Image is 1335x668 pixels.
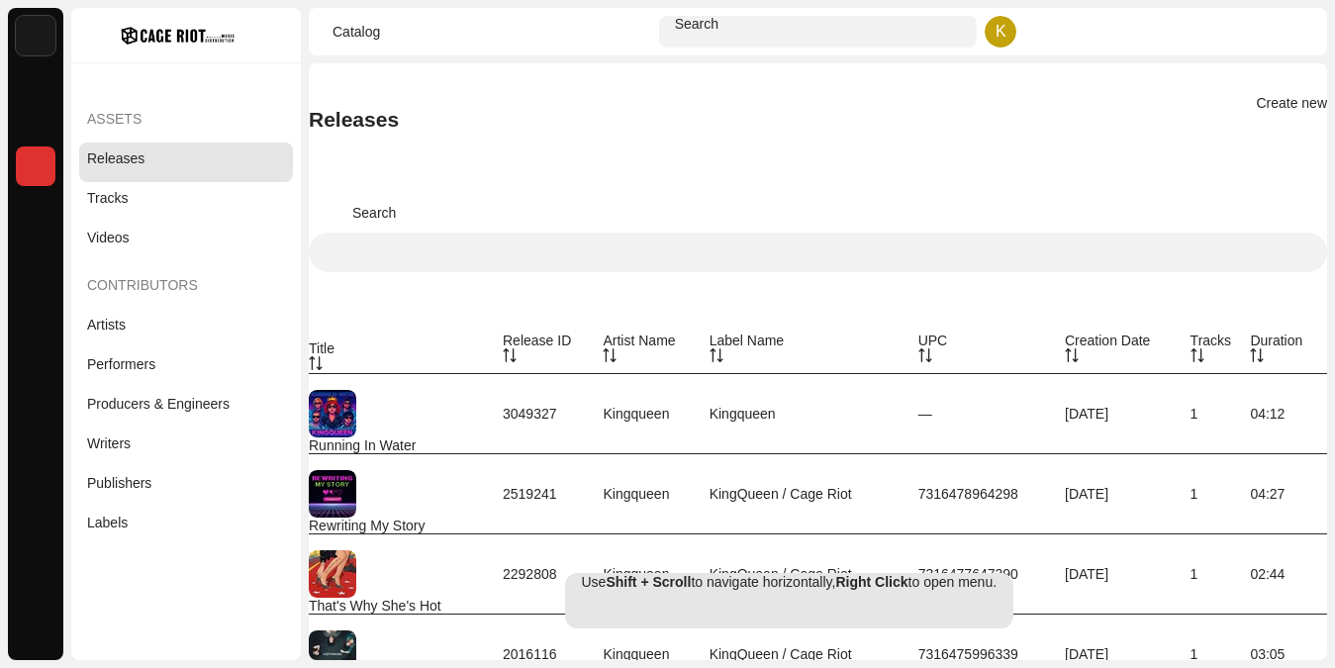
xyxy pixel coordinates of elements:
[918,566,1018,582] span: 7316477647390
[79,467,293,507] re-m-nav-item: Publishers
[333,24,651,40] div: Catalog
[710,566,852,582] span: KingQueen / Cage Riot
[1256,95,1327,111] button: Create new
[1065,406,1108,422] span: Oct 10, 2025
[835,574,907,590] strong: Right Click
[985,16,1016,48] div: K
[79,388,293,428] re-m-nav-item: Producers & Engineers
[309,390,356,437] img: f6974fd9-5a66-4d6c-a2ca-1c623f757816
[309,437,503,453] div: Running In Water
[1065,486,1108,502] span: Oct 16, 2024
[309,550,356,598] img: 5eef5964-0f70-4e33-99d3-51a56cd1800d
[309,193,569,233] input: Search
[675,16,718,32] span: Search
[79,222,293,261] re-m-nav-item: Videos
[79,95,293,143] re-a-nav-header: Assets
[1191,566,1198,582] span: 1
[309,470,356,518] img: 636d865d-458d-4420-9fcf-1ca4cad5cae3
[503,566,557,582] span: 2292808
[603,566,709,582] span: Kingqueen
[87,475,285,491] div: Publishers
[79,428,293,467] re-m-nav-item: Writers
[79,309,293,348] re-m-nav-item: Artists
[503,406,557,422] span: 3049327
[79,507,293,546] re-m-nav-item: Labels
[309,518,503,533] div: Rewriting My Story
[1250,646,1285,662] span: 03:05
[603,333,709,348] div: Artist Name
[87,435,285,451] div: Writers
[1250,333,1327,348] div: Duration
[582,574,998,590] div: Use to navigate horizontally, to open menu.
[603,406,709,422] span: Kingqueen
[503,333,604,348] div: Release ID
[309,340,503,356] div: Title
[503,646,557,662] span: 2016116
[603,406,669,422] div: Kingqueen
[87,150,285,166] div: Releases
[1191,406,1198,422] span: 1
[710,646,852,662] span: KingQueen / Cage Riot
[1250,406,1285,422] span: 04:12
[603,646,709,662] span: Kingqueen
[918,333,1065,348] div: UPC
[603,646,669,662] div: Kingqueen
[710,333,918,348] div: Label Name
[309,598,503,614] div: That's Why She's Hot
[87,317,285,333] div: Artists
[87,356,285,372] div: Performers
[1065,333,1191,348] div: Creation Date
[1250,486,1285,502] span: 04:27
[87,515,285,530] div: Labels
[79,261,293,309] re-a-nav-header: Contributors
[606,574,691,590] strong: Shift + Scroll
[710,406,776,422] span: Kingqueen
[918,646,1018,662] span: 7316475996339
[503,486,557,502] span: 2519241
[603,486,709,502] span: Kingqueen
[1191,333,1251,348] div: Tracks
[1065,566,1108,582] span: May 1, 2024
[1250,566,1285,582] span: 02:44
[918,486,1018,502] span: 7316478964298
[79,182,293,222] re-m-nav-item: Tracks
[87,190,285,206] div: Tracks
[79,348,293,388] re-m-nav-item: Performers
[710,486,852,502] span: KingQueen / Cage Riot
[87,230,285,245] div: Videos
[16,16,55,55] img: 3bdc119d-ef2f-4d41-acde-c0e9095fc35a
[1191,646,1198,662] span: 1
[1065,646,1108,662] span: Nov 1, 2023
[918,406,932,422] span: —
[603,566,669,582] div: Kingqueen
[87,24,253,48] img: 4253bd7a-328a-41c4-b3bf-54d371f9bc18
[603,486,669,502] div: Kingqueen
[87,396,285,412] div: Producers & Engineers
[1191,486,1198,502] span: 1
[309,108,399,131] span: Releases
[79,143,293,182] re-m-nav-item: Releases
